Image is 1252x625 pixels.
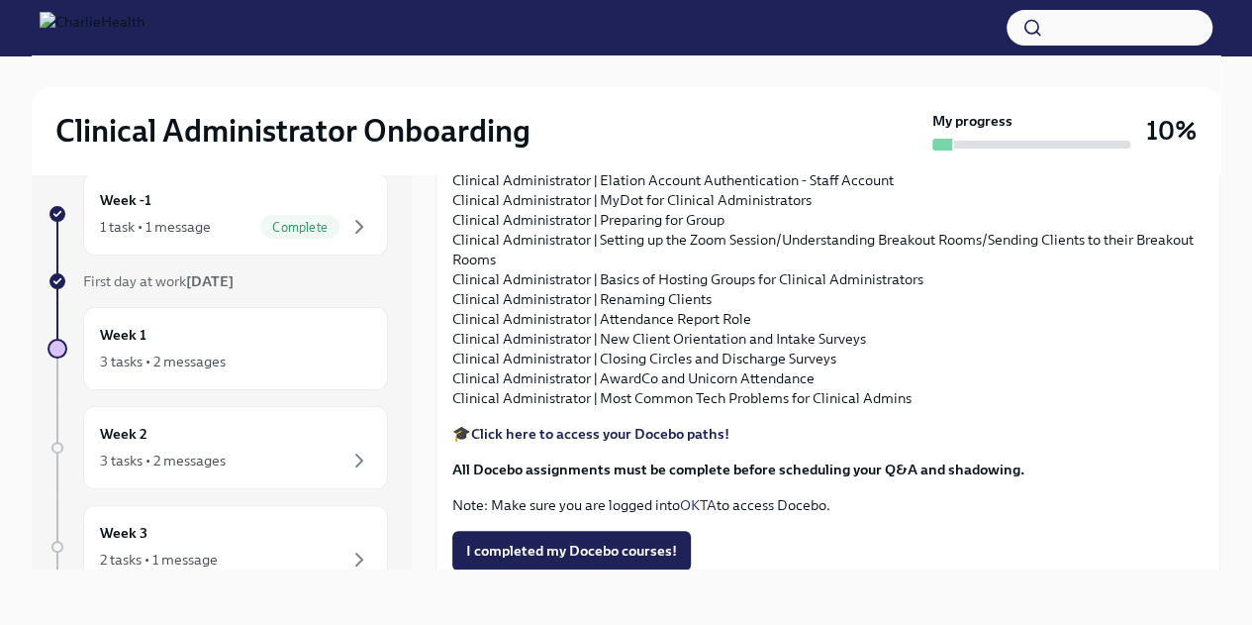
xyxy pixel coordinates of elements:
a: Click here to access your Docebo paths! [471,425,729,443]
a: Week 32 tasks • 1 message [48,505,388,588]
a: Week 23 tasks • 2 messages [48,406,388,489]
strong: My progress [932,111,1012,131]
span: First day at work [83,272,234,290]
a: Week -11 task • 1 messageComplete [48,172,388,256]
img: CharlieHealth [40,12,144,44]
p: 🎓 [452,424,1204,444]
strong: All Docebo assignments must be complete before scheduling your Q&A and shadowing. [452,461,1024,478]
h6: Week 3 [100,522,147,544]
a: First day at work[DATE] [48,271,388,291]
h6: Week 2 [100,423,147,445]
div: 2 tasks • 1 message [100,550,218,570]
h2: Clinical Administrator Onboarding [55,111,530,151]
p: Note: Make sure you are logged into to access Docebo. [452,495,1204,515]
a: Week 13 tasks • 2 messages [48,307,388,390]
strong: [DATE] [186,272,234,290]
h6: Week 1 [100,324,146,346]
div: 1 task • 1 message [100,217,211,237]
span: I completed my Docebo courses! [466,541,677,561]
div: 3 tasks • 2 messages [100,451,226,470]
h3: 10% [1146,113,1197,149]
div: 3 tasks • 2 messages [100,352,226,371]
h6: Week -1 [100,189,151,211]
a: OKTA [680,496,717,514]
p: Spruce for Clinical Administrators Clinical Administrator | Elation Account Authentication - Staf... [452,151,1204,408]
button: I completed my Docebo courses! [452,531,691,571]
span: Complete [260,220,339,235]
